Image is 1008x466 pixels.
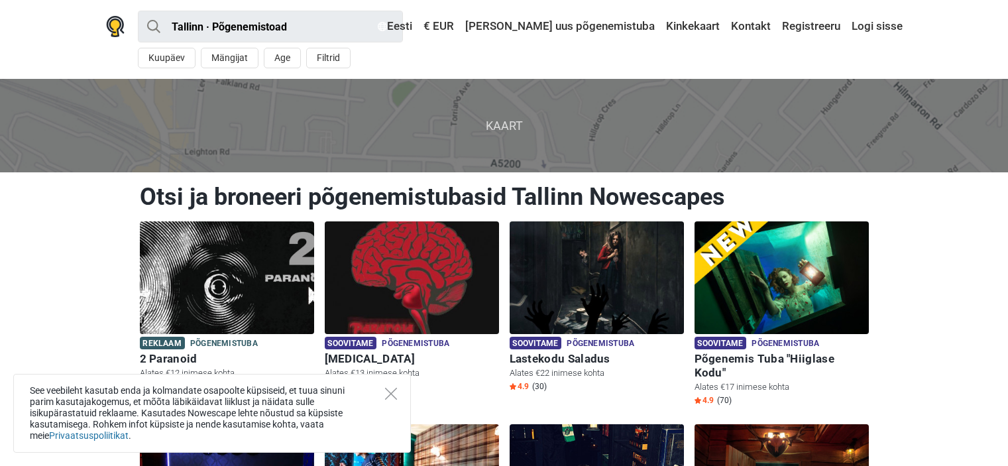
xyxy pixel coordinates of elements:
[374,15,416,38] a: Eesti
[695,381,869,393] p: Alates €17 inimese kohta
[728,15,774,38] a: Kontakt
[140,337,185,349] span: Reklaam
[717,395,732,406] span: (70)
[140,367,314,379] p: Alates €12 inimese kohta
[695,221,869,334] img: Põgenemis Tuba "Hiiglase Kodu"
[462,15,658,38] a: [PERSON_NAME] uus põgenemistuba
[106,16,125,37] img: Nowescape logo
[510,337,562,349] span: Soovitame
[848,15,903,38] a: Logi sisse
[190,337,258,351] span: Põgenemistuba
[382,337,449,351] span: Põgenemistuba
[201,48,258,68] button: Mängijat
[378,22,387,31] img: Eesti
[138,11,403,42] input: proovi “Tallinn”
[140,352,314,366] h6: 2 Paranoid
[510,352,684,366] h6: Lastekodu Saladus
[138,48,196,68] button: Kuupäev
[567,337,634,351] span: Põgenemistuba
[695,352,869,380] h6: Põgenemis Tuba "Hiiglase Kodu"
[306,48,351,68] button: Filtrid
[49,430,129,441] a: Privaatsuspoliitikat
[695,397,701,404] img: Star
[510,221,684,394] a: Lastekodu Saladus Soovitame Põgenemistuba Lastekodu Saladus Alates €22 inimese kohta Star4.9 (30)
[325,221,499,394] a: Paranoia Soovitame Põgenemistuba [MEDICAL_DATA] Alates €13 inimese kohta Star5.0 (1)
[325,337,377,349] span: Soovitame
[140,182,869,211] h1: Otsi ja broneeri põgenemistubasid Tallinn Nowescapes
[140,221,314,394] a: 2 Paranoid Reklaam Põgenemistuba 2 Paranoid Alates €12 inimese kohta Star2.0 (1)
[663,15,723,38] a: Kinkekaart
[532,381,547,392] span: (30)
[264,48,301,68] button: Age
[695,221,869,408] a: Põgenemis Tuba "Hiiglase Kodu" Soovitame Põgenemistuba Põgenemis Tuba "Hiiglase Kodu" Alates €17 ...
[510,221,684,334] img: Lastekodu Saladus
[13,374,411,453] div: See veebileht kasutab enda ja kolmandate osapoolte küpsiseid, et tuua sinuni parim kasutajakogemu...
[695,395,714,406] span: 4.9
[385,388,397,400] button: Close
[752,337,819,351] span: Põgenemistuba
[140,221,314,334] img: 2 Paranoid
[779,15,844,38] a: Registreeru
[325,221,499,334] img: Paranoia
[510,367,684,379] p: Alates €22 inimese kohta
[420,15,457,38] a: € EUR
[325,367,499,379] p: Alates €13 inimese kohta
[510,383,516,390] img: Star
[510,381,529,392] span: 4.9
[325,352,499,366] h6: [MEDICAL_DATA]
[695,337,747,349] span: Soovitame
